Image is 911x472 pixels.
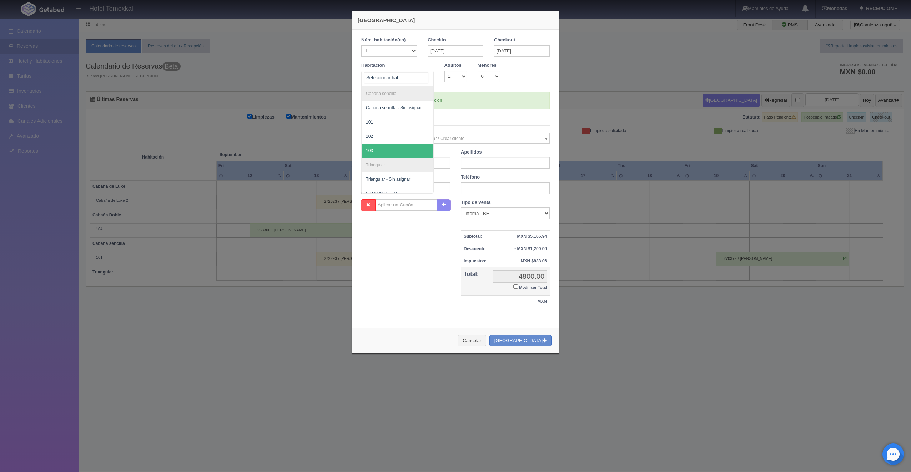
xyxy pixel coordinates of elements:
[461,149,482,156] label: Apellidos
[364,72,428,83] input: Seleccionar hab.
[366,177,410,182] span: Triangular - Sin asignar
[519,285,547,290] small: Modificar Total
[458,335,486,347] button: Cancelar
[517,234,547,239] strong: MXN $5,166.94
[361,62,385,69] label: Habitación
[358,16,553,24] h4: [GEOGRAPHIC_DATA]
[494,37,515,44] label: Checkout
[478,62,497,69] label: Menores
[414,133,540,144] span: Seleccionar / Crear cliente
[514,246,547,251] strong: - MXN $1,200.00
[461,174,480,181] label: Teléfono
[513,284,518,289] input: Modificar Total
[366,120,373,125] span: 101
[537,299,547,304] strong: MXN
[428,45,483,57] input: DD-MM-AAAA
[461,255,490,267] th: Impuestos:
[521,258,547,263] strong: MXN $833.06
[361,37,406,44] label: Núm. habitación(es)
[461,199,491,206] label: Tipo de venta
[356,133,406,140] label: Cliente
[461,230,490,243] th: Subtotal:
[428,37,446,44] label: Checkin
[366,148,373,153] span: 103
[366,191,397,196] span: 5 TRIANGULAR
[489,335,552,347] button: [GEOGRAPHIC_DATA]
[411,133,550,144] a: Seleccionar / Crear cliente
[444,62,462,69] label: Adultos
[494,45,550,57] input: DD-MM-AAAA
[461,243,490,255] th: Descuento:
[375,199,437,211] input: Aplicar un Cupón
[361,92,550,109] div: Si hay disponibilidad en esta habitación
[361,115,550,126] legend: Datos del Cliente
[366,134,373,139] span: 102
[366,105,422,110] span: Cabaña sencilla - Sin asignar
[461,267,490,296] th: Total:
